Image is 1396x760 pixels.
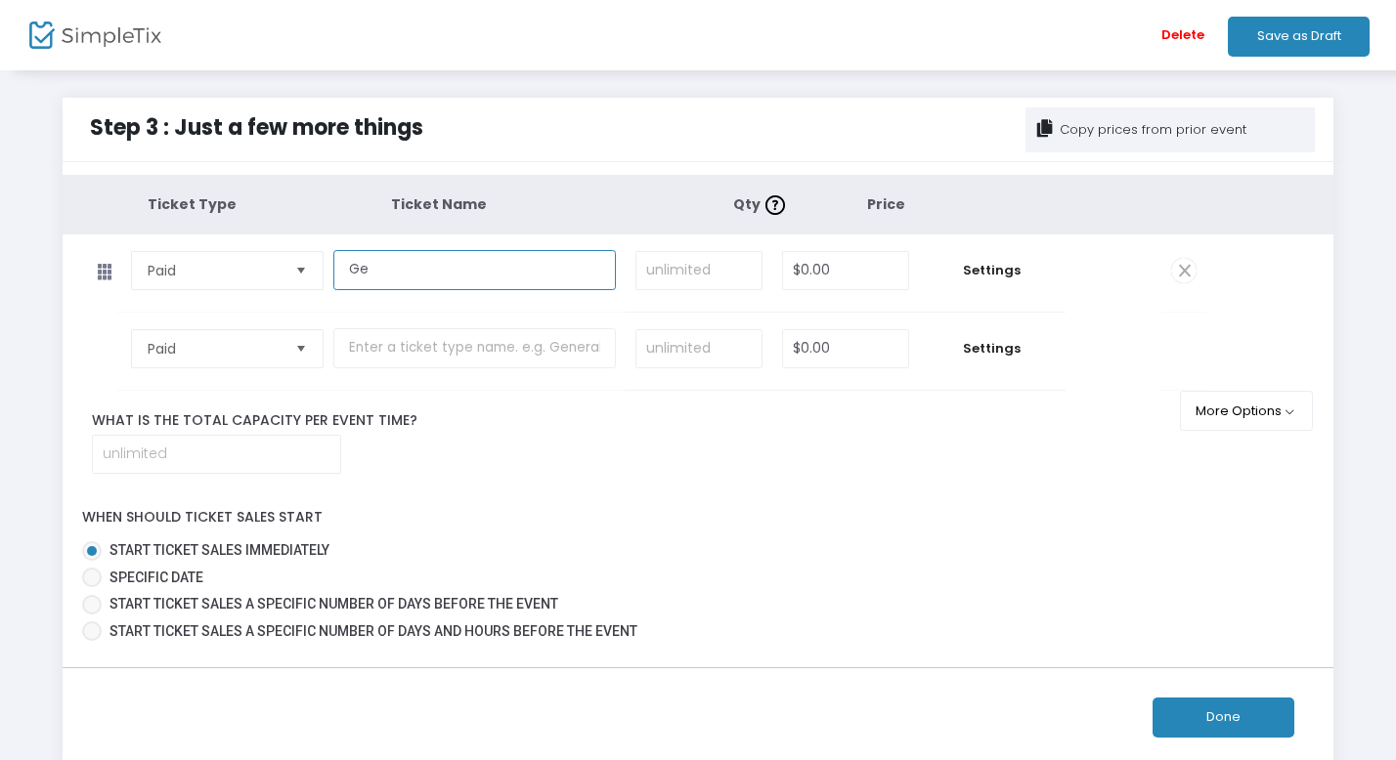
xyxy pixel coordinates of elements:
[1180,391,1314,431] button: More Options
[93,436,340,473] input: unlimited
[1161,9,1204,62] span: Delete
[77,410,1191,431] label: What is the total capacity per event time?
[109,623,637,639] span: Start ticket sales a specific number of days and hours before the event
[783,252,908,289] input: Price
[765,195,785,215] img: question-mark
[333,328,615,368] input: Enter a ticket type name. e.g. General Admission
[81,111,698,176] div: Step 3 : Just a few more things
[929,261,1056,280] span: Settings
[733,194,790,214] span: Qty
[636,330,762,367] input: unlimited
[1228,17,1370,57] button: Save as Draft
[636,252,762,289] input: unlimited
[783,330,908,367] input: Price
[287,330,315,367] button: Select
[1060,120,1246,140] div: Copy prices from prior event
[82,507,323,528] label: When should ticket sales start
[333,250,615,290] input: Enter a ticket type name. e.g. General Admission
[148,194,237,214] span: Ticket Type
[109,542,329,558] span: Start ticket sales immediately
[287,252,315,289] button: Select
[109,596,558,612] span: Start ticket sales a specific number of days before the event
[391,194,487,214] span: Ticket Name
[867,194,905,214] span: Price
[929,339,1056,359] span: Settings
[109,570,203,585] span: Specific Date
[1153,697,1294,738] button: Done
[148,339,280,359] span: Paid
[148,261,280,280] span: Paid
